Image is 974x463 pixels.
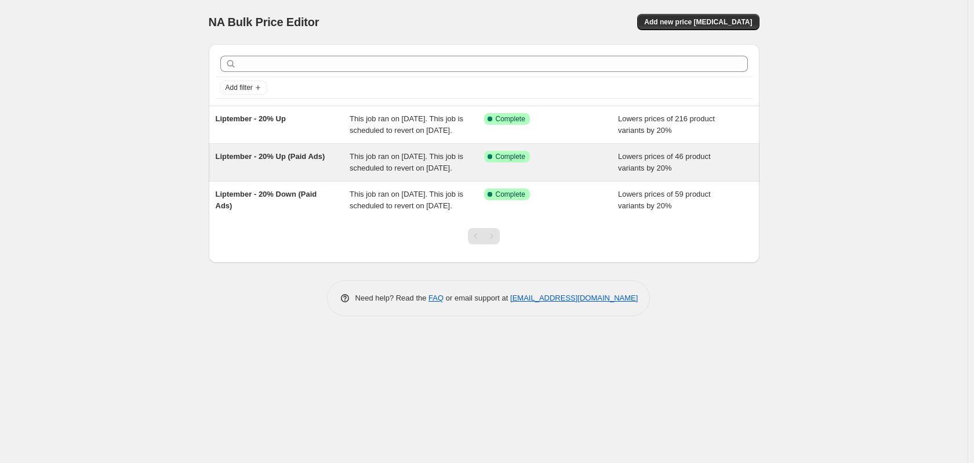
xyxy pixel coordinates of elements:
[350,114,463,135] span: This job ran on [DATE]. This job is scheduled to revert on [DATE].
[496,114,525,124] span: Complete
[444,294,510,302] span: or email support at
[428,294,444,302] a: FAQ
[510,294,638,302] a: [EMAIL_ADDRESS][DOMAIN_NAME]
[355,294,429,302] span: Need help? Read the
[496,190,525,199] span: Complete
[226,83,253,92] span: Add filter
[350,152,463,172] span: This job ran on [DATE]. This job is scheduled to revert on [DATE].
[496,152,525,161] span: Complete
[644,17,752,27] span: Add new price [MEDICAL_DATA]
[637,14,759,30] button: Add new price [MEDICAL_DATA]
[216,190,317,210] span: Liptember - 20% Down (Paid Ads)
[220,81,267,95] button: Add filter
[618,114,715,135] span: Lowers prices of 216 product variants by 20%
[468,228,500,244] nav: Pagination
[216,152,325,161] span: Liptember - 20% Up (Paid Ads)
[618,152,711,172] span: Lowers prices of 46 product variants by 20%
[209,16,319,28] span: NA Bulk Price Editor
[618,190,711,210] span: Lowers prices of 59 product variants by 20%
[350,190,463,210] span: This job ran on [DATE]. This job is scheduled to revert on [DATE].
[216,114,286,123] span: Liptember - 20% Up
